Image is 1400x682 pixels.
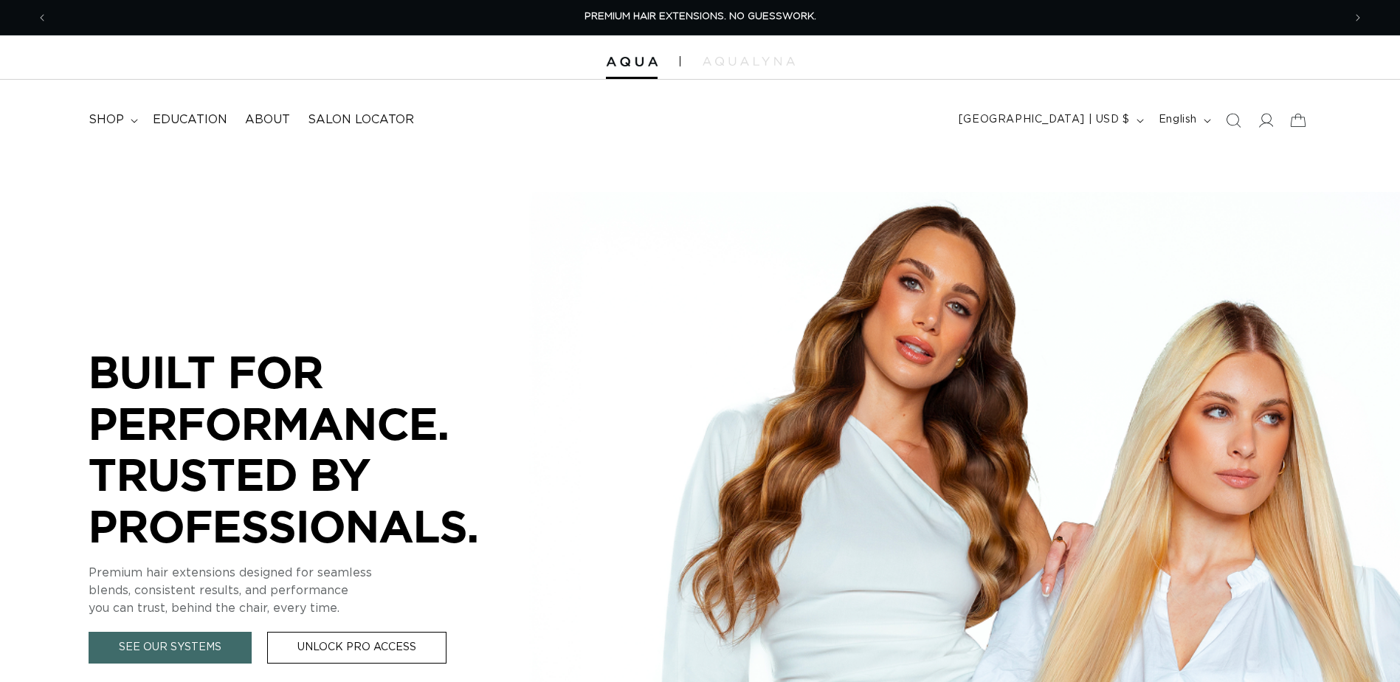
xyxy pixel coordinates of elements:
span: Salon Locator [308,112,414,128]
summary: Search [1217,104,1249,137]
img: Aqua Hair Extensions [606,57,658,67]
p: Premium hair extensions designed for seamless blends, consistent results, and performance you can... [89,564,531,617]
p: BUILT FOR PERFORMANCE. TRUSTED BY PROFESSIONALS. [89,346,531,551]
span: [GEOGRAPHIC_DATA] | USD $ [959,112,1130,128]
span: English [1159,112,1197,128]
span: Education [153,112,227,128]
a: Salon Locator [299,103,423,137]
summary: shop [80,103,144,137]
button: Next announcement [1342,4,1374,32]
a: See Our Systems [89,632,252,664]
span: About [245,112,290,128]
button: Previous announcement [26,4,58,32]
button: English [1150,106,1217,134]
button: [GEOGRAPHIC_DATA] | USD $ [950,106,1150,134]
span: PREMIUM HAIR EXTENSIONS. NO GUESSWORK. [585,12,816,21]
span: shop [89,112,124,128]
a: Unlock Pro Access [267,632,446,664]
a: Education [144,103,236,137]
a: About [236,103,299,137]
img: aqualyna.com [703,57,795,66]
